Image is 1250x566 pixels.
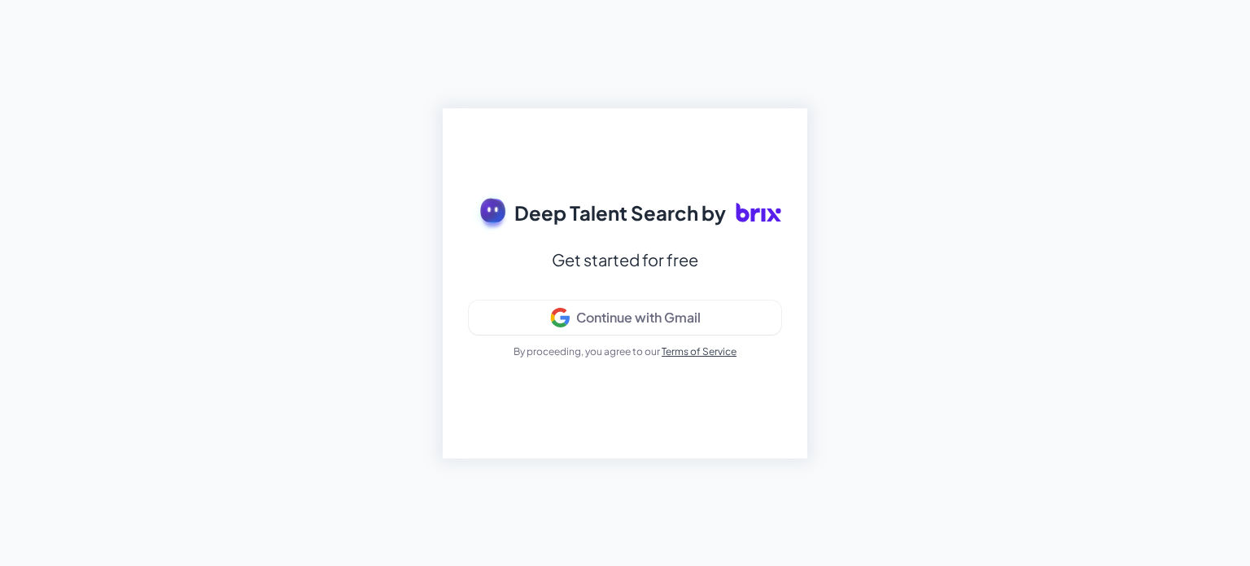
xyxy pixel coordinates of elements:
div: Get started for free [552,245,698,274]
span: Deep Talent Search by [514,198,726,227]
p: By proceeding, you agree to our [514,344,736,359]
div: Continue with Gmail [576,309,701,326]
a: Terms of Service [662,345,736,358]
button: Continue with Gmail [469,301,781,335]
